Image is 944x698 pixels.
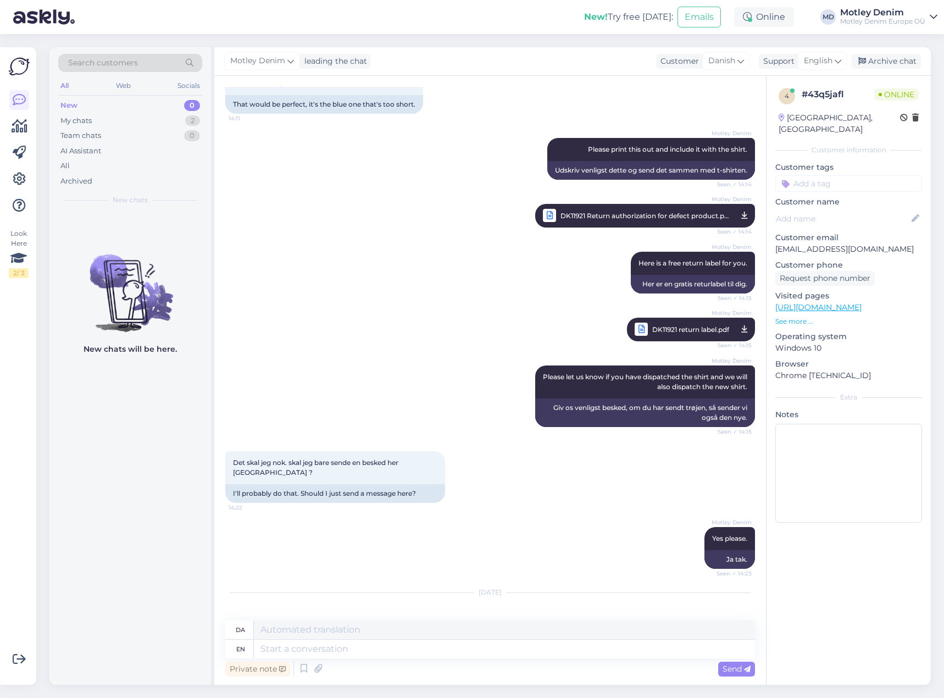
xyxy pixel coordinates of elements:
[852,54,921,69] div: Archive chat
[775,370,922,381] p: Chrome [TECHNICAL_ID]
[638,259,747,267] span: Here is a free return label for you.
[114,79,133,93] div: Web
[710,180,752,189] span: Seen ✓ 14:14
[84,344,177,355] p: New chats will be here.
[60,160,70,171] div: All
[535,204,755,228] a: Motley DenimDK11921 Return authorization for defect product.pdfSeen ✓ 14:14
[840,17,925,26] div: Motley Denim Europe OÜ
[710,129,752,137] span: Motley Denim
[775,331,922,342] p: Operating system
[779,112,900,135] div: [GEOGRAPHIC_DATA], [GEOGRAPHIC_DATA]
[874,88,919,101] span: Online
[775,196,922,208] p: Customer name
[631,275,755,293] div: Her er en gratis returlabel til dig.
[9,229,29,278] div: Look Here
[584,12,608,22] b: New!
[712,534,747,542] span: Yes please.
[175,79,202,93] div: Socials
[759,56,795,67] div: Support
[820,9,836,25] div: MD
[710,339,752,352] span: Seen ✓ 14:15
[775,243,922,255] p: [EMAIL_ADDRESS][DOMAIN_NAME]
[627,318,755,341] a: Motley DenimDK11921 return label.pdfSeen ✓ 14:15
[775,409,922,420] p: Notes
[560,209,729,223] span: DK11921 Return authorization for defect product.pdf
[710,243,752,251] span: Motley Denim
[60,176,92,187] div: Archived
[300,56,367,67] div: leading the chat
[775,162,922,173] p: Customer tags
[710,195,752,203] span: Motley Denim
[229,114,270,123] span: 14:11
[225,588,755,597] div: [DATE]
[785,92,789,100] span: 4
[775,392,922,402] div: Extra
[723,664,751,674] span: Send
[547,161,755,180] div: Udskriv venligst dette og send det sammen med t-shirten.
[49,235,211,334] img: No chats
[775,342,922,354] p: Windows 10
[543,373,749,391] span: Please let us know if you have dispatched the shirt and we will also dispatch the new shirt.
[652,323,729,336] span: DK11921 return label.pdf
[775,302,862,312] a: [URL][DOMAIN_NAME]
[225,662,290,677] div: Private note
[225,484,445,503] div: I'll probably do that. Should I just send a message here?
[60,100,77,111] div: New
[775,175,922,192] input: Add a tag
[68,57,138,69] span: Search customers
[230,55,285,67] span: Motley Denim
[185,115,200,126] div: 2
[60,130,101,141] div: Team chats
[775,317,922,326] p: See more ...
[840,8,925,17] div: Motley Denim
[708,55,735,67] span: Danish
[734,7,794,27] div: Online
[656,56,699,67] div: Customer
[60,146,101,157] div: AI Assistant
[775,145,922,155] div: Customer information
[236,621,245,639] div: da
[229,503,270,512] span: 14:22
[775,259,922,271] p: Customer phone
[804,55,832,67] span: English
[775,290,922,302] p: Visited pages
[775,232,922,243] p: Customer email
[184,130,200,141] div: 0
[776,213,909,225] input: Add name
[588,145,747,153] span: Please print this out and include it with the shirt.
[710,294,752,302] span: Seen ✓ 14:15
[535,398,755,427] div: Giv os venligst besked, om du har sendt trøjen, så sender vi også den nye.
[9,56,30,77] img: Askly Logo
[58,79,71,93] div: All
[775,358,922,370] p: Browser
[710,428,752,436] span: Seen ✓ 14:15
[233,458,400,477] span: Det skal jeg nok. skal jeg bare sende en besked her [GEOGRAPHIC_DATA] ?
[184,100,200,111] div: 0
[710,309,752,317] span: Motley Denim
[710,357,752,365] span: Motley Denim
[236,640,245,658] div: en
[678,7,721,27] button: Emails
[840,8,937,26] a: Motley DenimMotley Denim Europe OÜ
[584,10,673,24] div: Try free [DATE]:
[710,225,752,239] span: Seen ✓ 14:14
[113,195,148,205] span: New chats
[9,268,29,278] div: 2 / 3
[775,271,875,286] div: Request phone number
[704,550,755,569] div: Ja tak.
[710,518,752,527] span: Motley Denim
[225,95,423,114] div: That would be perfect, it's the blue one that's too short.
[60,115,92,126] div: My chats
[710,569,752,578] span: Seen ✓ 14:23
[802,88,874,101] div: # 43q5jafl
